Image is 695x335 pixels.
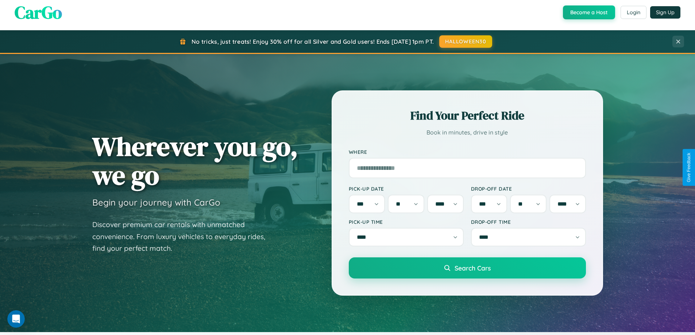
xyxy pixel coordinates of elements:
iframe: Intercom live chat [7,310,25,328]
label: Pick-up Date [349,186,464,192]
button: Become a Host [563,5,615,19]
div: Give Feedback [686,153,691,182]
label: Drop-off Time [471,219,586,225]
h3: Begin your journey with CarGo [92,197,220,208]
h1: Wherever you go, we go [92,132,298,190]
button: HALLOWEEN30 [439,35,492,48]
button: Sign Up [650,6,680,19]
p: Book in minutes, drive in style [349,127,586,138]
button: Login [621,6,646,19]
label: Drop-off Date [471,186,586,192]
span: CarGo [15,0,62,24]
button: Search Cars [349,257,586,278]
span: Search Cars [455,264,491,272]
label: Pick-up Time [349,219,464,225]
span: No tricks, just treats! Enjoy 30% off for all Silver and Gold users! Ends [DATE] 1pm PT. [192,38,434,45]
label: Where [349,149,586,155]
p: Discover premium car rentals with unmatched convenience. From luxury vehicles to everyday rides, ... [92,219,275,254]
h2: Find Your Perfect Ride [349,108,586,124]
